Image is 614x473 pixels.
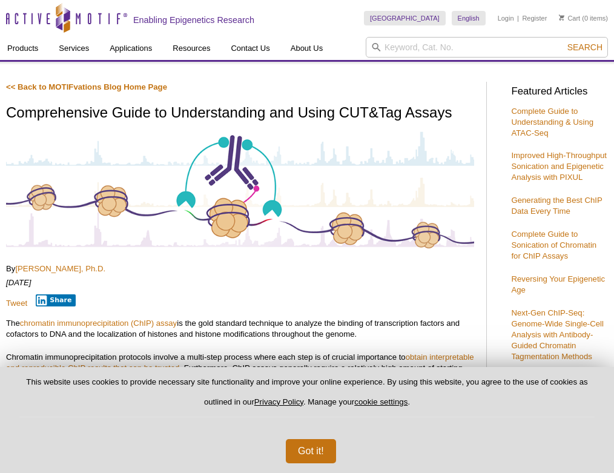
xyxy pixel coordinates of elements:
p: This website uses cookies to provide necessary site functionality and improve your online experie... [19,377,595,417]
h3: Featured Articles [511,87,608,97]
button: Share [36,294,76,306]
button: Got it! [286,439,336,463]
a: Reversing Your Epigenetic Age [511,274,605,294]
a: Contact Us [223,37,277,60]
a: [PERSON_NAME], Ph.D. [15,264,105,273]
a: << Back to MOTIFvations Blog Home Page [6,82,167,91]
img: Your Cart [559,15,564,21]
h1: Comprehensive Guide to Understanding and Using CUT&Tag Assays [6,105,474,122]
p: The is the gold standard technique to analyze the binding of transcription factors and cofactors ... [6,318,474,340]
p: By [6,263,474,274]
a: Services [51,37,96,60]
span: Search [567,42,602,52]
a: Login [498,14,514,22]
a: About Us [283,37,330,60]
li: | [517,11,519,25]
a: Complete Guide to Sonication of Chromatin for ChIP Assays [511,230,596,260]
a: Next-Gen ChIP-Seq: Genome-Wide Single-Cell Analysis with Antibody-Guided Chromatin Tagmentation M... [511,308,603,361]
a: Improved High-Throughput Sonication and Epigenetic Analysis with PIXUL [511,151,607,182]
a: Cart [559,14,580,22]
a: Complete Guide to Understanding & Using ATAC-Seq [511,107,593,137]
input: Keyword, Cat. No. [366,37,608,58]
a: Tweet [6,299,27,308]
a: English [452,11,486,25]
a: Applications [102,37,159,60]
li: (0 items) [559,11,608,25]
a: Generating the Best ChIP Data Every Time [511,196,602,216]
button: cookie settings [354,397,408,406]
img: Antibody-Based Tagmentation Notes [6,130,474,250]
a: [GEOGRAPHIC_DATA] [364,11,446,25]
p: Chromatin immunoprecipitation protocols involve a multi-step process where each step is of crucia... [6,352,474,406]
h2: Enabling Epigenetics Research [133,15,254,25]
em: [DATE] [6,278,31,287]
a: Resources [165,37,217,60]
a: Privacy Policy [254,397,303,406]
button: Search [564,42,606,53]
a: chromatin immunoprecipitation (ChIP) assay [20,319,177,328]
a: Register [522,14,547,22]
